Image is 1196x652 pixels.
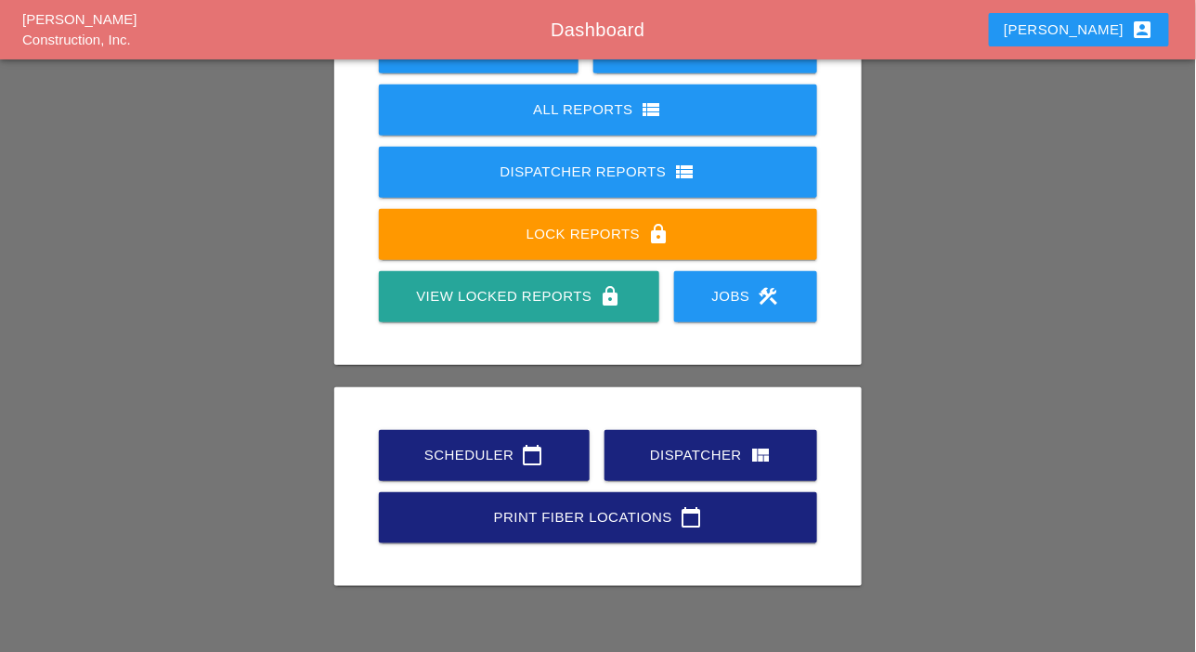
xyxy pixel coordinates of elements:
span: Dashboard [551,20,644,40]
i: lock [600,285,622,307]
i: construction [758,285,780,307]
a: Jobs [674,271,817,322]
div: Dispatcher [634,444,787,466]
button: [PERSON_NAME] [989,13,1168,46]
div: All Reports [409,98,788,121]
i: view_list [673,161,695,183]
a: View Locked Reports [379,271,659,322]
a: Scheduler [379,430,590,481]
div: Lock Reports [409,223,788,245]
i: view_quilt [749,444,772,466]
div: Dispatcher Reports [409,161,788,183]
a: Lock Reports [379,209,818,260]
i: lock [647,223,669,245]
div: Scheduler [409,444,560,466]
a: Dispatcher [604,430,817,481]
i: calendar_today [680,506,702,528]
a: All Reports [379,85,818,136]
div: View Locked Reports [409,285,630,307]
div: Jobs [704,285,787,307]
i: account_box [1132,19,1154,41]
i: calendar_today [522,444,544,466]
a: Dispatcher Reports [379,147,818,198]
a: [PERSON_NAME] Construction, Inc. [22,11,136,48]
a: Print Fiber Locations [379,492,818,543]
div: Print Fiber Locations [409,506,788,528]
div: [PERSON_NAME] [1004,19,1153,41]
i: view_list [641,98,663,121]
